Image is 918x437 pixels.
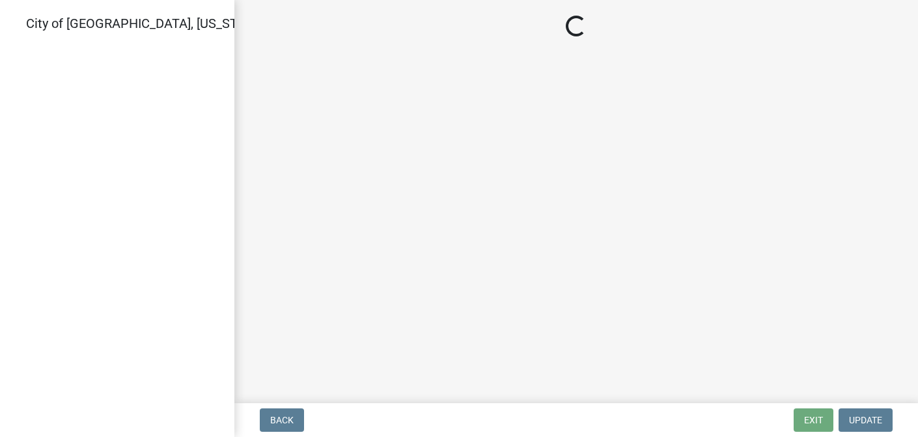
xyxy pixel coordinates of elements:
[849,415,882,425] span: Update
[26,16,263,31] span: City of [GEOGRAPHIC_DATA], [US_STATE]
[260,408,304,432] button: Back
[270,415,294,425] span: Back
[839,408,893,432] button: Update
[794,408,833,432] button: Exit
